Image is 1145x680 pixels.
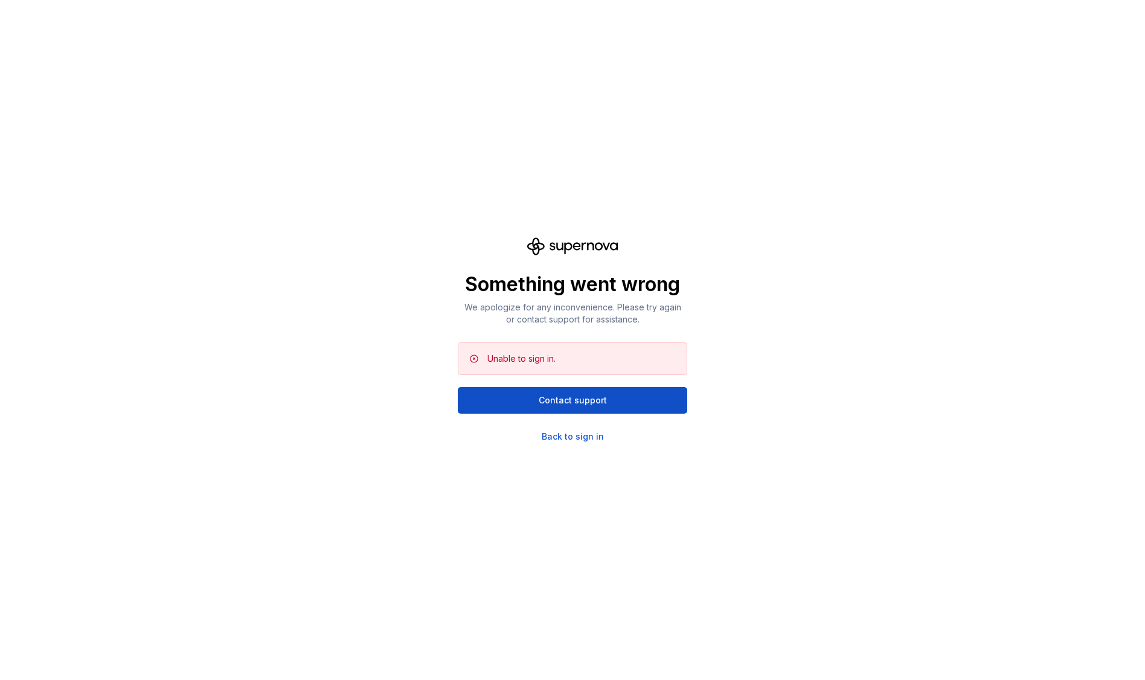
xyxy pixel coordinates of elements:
div: Unable to sign in. [487,353,556,365]
button: Contact support [458,387,687,414]
p: Something went wrong [458,272,687,297]
span: Contact support [539,394,607,406]
a: Back to sign in [542,431,604,443]
p: We apologize for any inconvenience. Please try again or contact support for assistance. [458,301,687,326]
